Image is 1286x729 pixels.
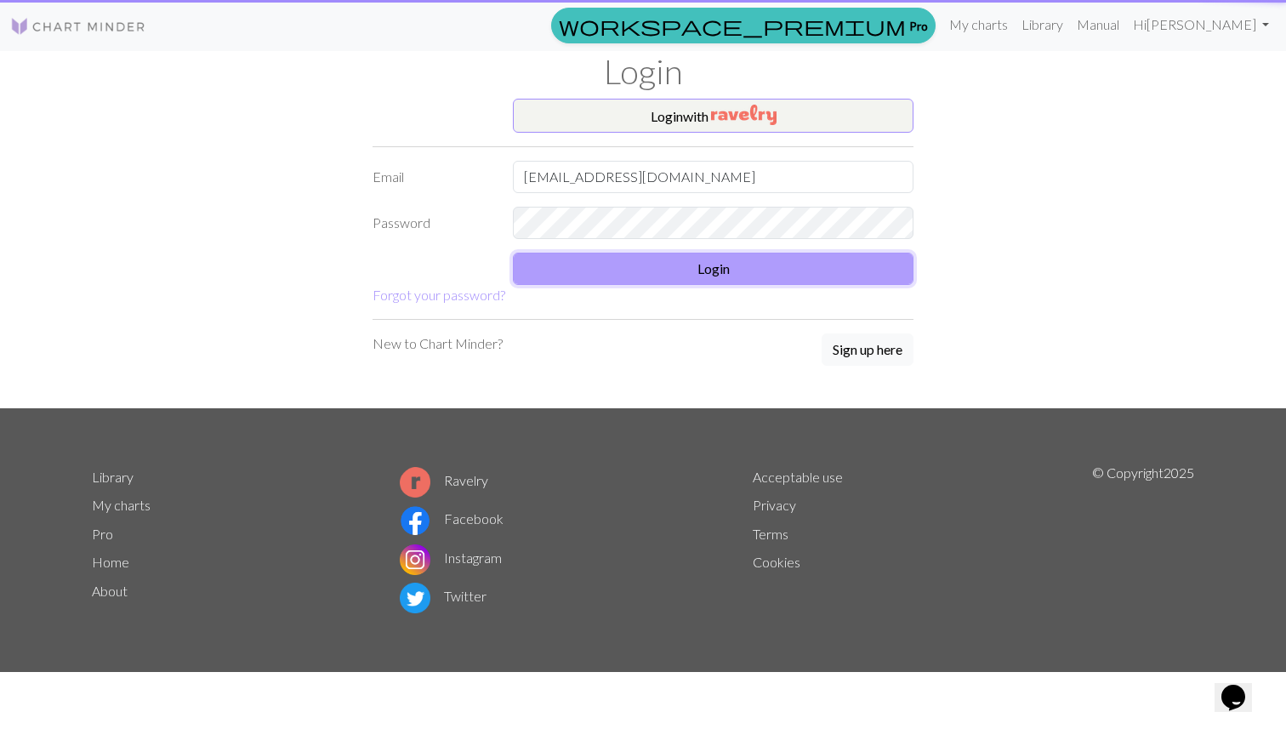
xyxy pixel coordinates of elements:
a: Library [1015,8,1070,42]
a: Forgot your password? [373,287,505,303]
span: workspace_premium [559,14,906,37]
a: Twitter [400,588,487,604]
img: Logo [10,16,146,37]
a: My charts [942,8,1015,42]
a: Library [92,469,134,485]
a: Cookies [753,554,800,570]
a: Ravelry [400,472,488,488]
a: Terms [753,526,788,542]
img: Twitter logo [400,583,430,613]
p: New to Chart Minder? [373,333,503,354]
img: Ravelry logo [400,467,430,498]
a: Pro [92,526,113,542]
a: My charts [92,497,151,513]
p: © Copyright 2025 [1092,463,1194,618]
iframe: chat widget [1215,661,1269,712]
a: Instagram [400,550,502,566]
label: Password [362,207,503,239]
a: Manual [1070,8,1126,42]
a: Pro [551,8,936,43]
a: Privacy [753,497,796,513]
img: Instagram logo [400,544,430,575]
img: Facebook logo [400,505,430,536]
button: Sign up here [822,333,913,366]
a: Facebook [400,510,504,527]
a: About [92,583,128,599]
label: Email [362,161,503,193]
a: Sign up here [822,333,913,367]
h1: Login [82,51,1204,92]
a: Home [92,554,129,570]
a: Acceptable use [753,469,843,485]
button: Login [513,253,913,285]
button: Loginwith [513,99,913,133]
a: Hi[PERSON_NAME] [1126,8,1276,42]
img: Ravelry [711,105,777,125]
